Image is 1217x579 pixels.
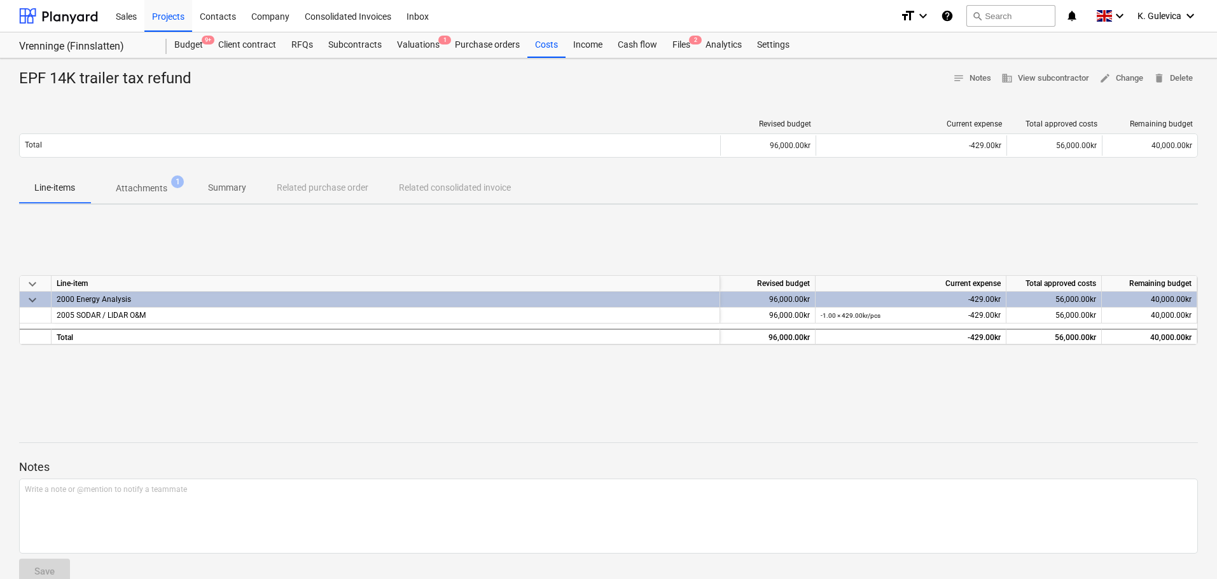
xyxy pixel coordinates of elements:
div: 56,000.00kr [1006,329,1102,344]
button: Delete [1148,69,1198,88]
span: 9+ [202,36,214,44]
span: 1 [171,175,184,188]
div: Current expense [821,119,1002,128]
i: keyboard_arrow_down [1112,8,1127,24]
div: 96,000.00kr [720,308,816,324]
div: Total approved costs [1012,119,1097,128]
div: Current expense [816,276,1006,292]
i: Knowledge base [941,8,954,24]
a: Analytics [698,32,749,58]
span: Notes [953,71,991,86]
span: 40,000.00kr [1151,311,1192,320]
span: 1 [438,36,451,44]
a: Valuations1 [389,32,447,58]
div: Total [52,329,720,344]
a: Income [566,32,610,58]
div: EPF 14K trailer tax refund [19,69,202,89]
span: business [1001,72,1013,84]
i: format_size [900,8,915,24]
i: notifications [1066,8,1078,24]
div: 56,000.00kr [1006,292,1102,308]
a: RFQs [284,32,321,58]
div: Line-item [52,276,720,292]
button: Change [1094,69,1148,88]
a: Purchase orders [447,32,527,58]
span: 40,000.00kr [1151,141,1192,150]
div: Files [665,32,698,58]
div: Vrenninge (Finnslatten) [19,40,151,53]
span: Delete [1153,71,1193,86]
div: Remaining budget [1102,276,1197,292]
div: Remaining budget [1108,119,1193,128]
div: Revised budget [720,276,816,292]
span: K. Gulevica [1137,11,1181,21]
a: Budget9+ [167,32,211,58]
span: View subcontractor [1001,71,1089,86]
i: keyboard_arrow_down [915,8,931,24]
iframe: Chat Widget [1153,518,1217,579]
div: -429.00kr [821,141,1001,150]
div: Budget [167,32,211,58]
div: Valuations [389,32,447,58]
div: Total approved costs [1006,276,1102,292]
div: 96,000.00kr [720,329,816,344]
p: Notes [19,460,1198,475]
a: Costs [527,32,566,58]
span: keyboard_arrow_down [25,276,40,292]
button: Notes [948,69,996,88]
span: 56,000.00kr [1055,311,1096,320]
span: edit [1099,72,1111,84]
div: -429.00kr [821,292,1001,308]
a: Client contract [211,32,284,58]
span: Change [1099,71,1143,86]
span: search [972,11,982,21]
p: Total [25,140,42,151]
div: 56,000.00kr [1006,135,1102,156]
div: -429.00kr [821,308,1001,324]
div: Revised budget [726,119,811,128]
span: 2 [689,36,702,44]
a: Files2 [665,32,698,58]
div: 40,000.00kr [1102,292,1197,308]
span: keyboard_arrow_down [25,292,40,308]
div: 2000 Energy Analysis [57,292,714,307]
button: View subcontractor [996,69,1094,88]
div: 96,000.00kr [720,135,816,156]
span: 2005 SODAR / LIDAR O&M [57,311,146,320]
p: Attachments [116,182,167,195]
a: Settings [749,32,797,58]
small: -1.00 × 429.00kr / pcs [821,312,880,319]
div: -429.00kr [821,330,1001,346]
p: Line-items [34,181,75,194]
a: Subcontracts [321,32,389,58]
span: delete [1153,72,1165,84]
div: 40,000.00kr [1102,329,1197,344]
div: 96,000.00kr [720,292,816,308]
span: notes [953,72,964,84]
a: Cash flow [610,32,665,58]
button: Search [966,5,1055,27]
p: Summary [208,181,246,194]
i: keyboard_arrow_down [1183,8,1198,24]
